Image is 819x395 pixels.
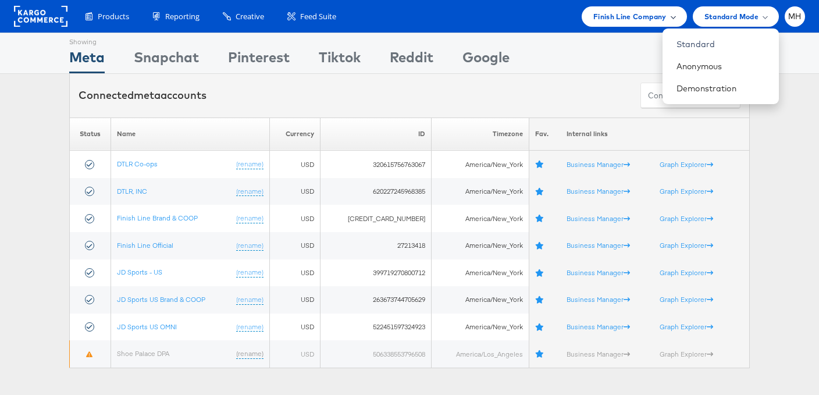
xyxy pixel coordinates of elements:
[236,213,263,223] a: (rename)
[660,295,713,304] a: Graph Explorer
[269,314,320,341] td: USD
[236,295,263,305] a: (rename)
[320,118,431,151] th: ID
[320,151,431,178] td: 320615756763067
[320,340,431,368] td: 506338553796508
[165,11,200,22] span: Reporting
[431,118,529,151] th: Timezone
[320,232,431,259] td: 27213418
[117,241,173,250] a: Finish Line Official
[567,322,630,331] a: Business Manager
[236,11,264,22] span: Creative
[117,349,169,358] a: Shoe Palace DPA
[567,160,630,169] a: Business Manager
[236,241,263,251] a: (rename)
[660,241,713,250] a: Graph Explorer
[660,268,713,277] a: Graph Explorer
[660,214,713,223] a: Graph Explorer
[269,151,320,178] td: USD
[134,47,199,73] div: Snapchat
[704,10,759,23] span: Standard Mode
[228,47,290,73] div: Pinterest
[111,118,269,151] th: Name
[117,213,198,222] a: Finish Line Brand & COOP
[117,159,158,168] a: DTLR Co-ops
[640,83,740,109] button: ConnectmetaAccounts
[69,47,105,73] div: Meta
[431,205,529,232] td: America/New_York
[660,160,713,169] a: Graph Explorer
[431,286,529,314] td: America/New_York
[319,47,361,73] div: Tiktok
[236,349,263,359] a: (rename)
[269,205,320,232] td: USD
[117,268,162,276] a: JD Sports - US
[660,322,713,331] a: Graph Explorer
[390,47,433,73] div: Reddit
[431,259,529,287] td: America/New_York
[567,268,630,277] a: Business Manager
[431,232,529,259] td: America/New_York
[567,241,630,250] a: Business Manager
[320,286,431,314] td: 263673744705629
[660,350,713,358] a: Graph Explorer
[236,322,263,332] a: (rename)
[676,61,770,72] a: Anonymous
[98,11,129,22] span: Products
[269,259,320,287] td: USD
[431,314,529,341] td: America/New_York
[320,205,431,232] td: [CREDIT_CARD_NUMBER]
[320,259,431,287] td: 399719270800712
[117,187,147,195] a: DTLR, INC
[320,314,431,341] td: 522451597324923
[79,88,206,103] div: Connected accounts
[269,178,320,205] td: USD
[593,10,667,23] span: Finish Line Company
[269,286,320,314] td: USD
[431,151,529,178] td: America/New_York
[788,13,802,20] span: MH
[269,340,320,368] td: USD
[236,268,263,277] a: (rename)
[567,350,630,358] a: Business Manager
[676,83,770,94] a: Demonstration
[567,187,630,195] a: Business Manager
[567,214,630,223] a: Business Manager
[462,47,510,73] div: Google
[320,178,431,205] td: 620227245968385
[69,33,105,47] div: Showing
[567,295,630,304] a: Business Manager
[431,178,529,205] td: America/New_York
[676,38,770,50] a: Standard
[70,118,111,151] th: Status
[660,187,713,195] a: Graph Explorer
[236,187,263,197] a: (rename)
[117,322,177,331] a: JD Sports US OMNI
[431,340,529,368] td: America/Los_Angeles
[117,295,205,304] a: JD Sports US Brand & COOP
[134,88,161,102] span: meta
[300,11,336,22] span: Feed Suite
[236,159,263,169] a: (rename)
[269,118,320,151] th: Currency
[269,232,320,259] td: USD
